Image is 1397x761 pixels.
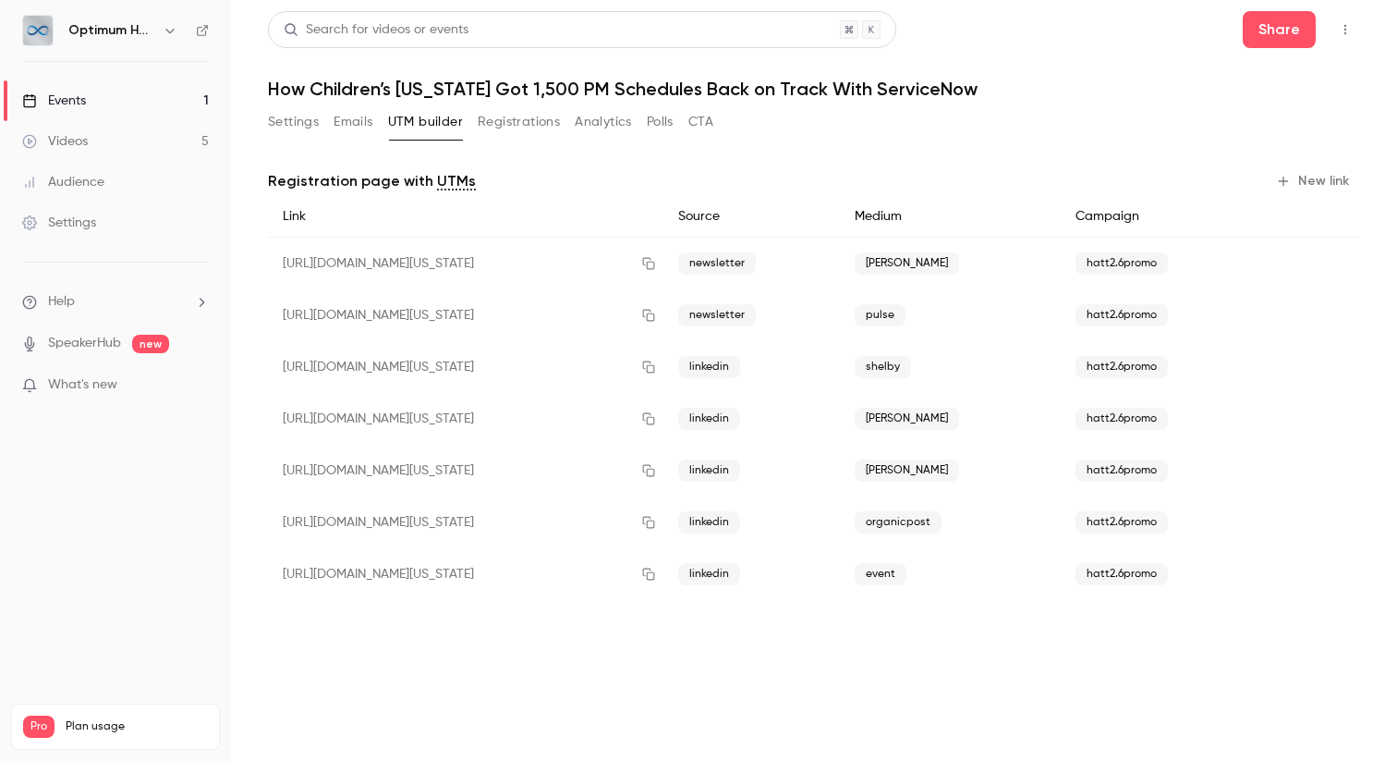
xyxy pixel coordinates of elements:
div: Videos [22,132,88,151]
span: hatt2.6promo [1075,408,1168,430]
span: Help [48,292,75,312]
a: UTMs [437,170,476,192]
span: hatt2.6promo [1075,563,1168,585]
div: [URL][DOMAIN_NAME][US_STATE] [268,393,663,445]
span: new [132,335,169,353]
div: Settings [22,214,96,232]
div: [URL][DOMAIN_NAME][US_STATE] [268,497,663,548]
button: Polls [647,107,674,137]
span: event [855,563,906,585]
h1: How Children’s [US_STATE] Got 1,500 PM Schedules Back on Track With ServiceNow [268,78,1360,100]
span: linkedin [678,356,740,378]
span: What's new [48,375,117,395]
span: linkedin [678,408,740,430]
img: Optimum Healthcare IT [23,16,53,45]
span: linkedin [678,460,740,482]
span: linkedin [678,511,740,534]
button: Registrations [478,107,560,137]
span: shelby [855,356,911,378]
div: Source [663,196,840,238]
div: [URL][DOMAIN_NAME][US_STATE] [268,238,663,290]
div: [URL][DOMAIN_NAME][US_STATE] [268,445,663,497]
span: Plan usage [66,719,208,734]
div: Audience [22,173,104,191]
div: Campaign [1061,196,1262,238]
div: Events [22,92,86,110]
div: [URL][DOMAIN_NAME][US_STATE] [268,289,663,341]
p: Registration page with [268,170,476,192]
span: newsletter [678,252,756,275]
span: hatt2.6promo [1075,304,1168,326]
h6: Optimum Healthcare IT [68,21,155,40]
span: pulse [855,304,905,326]
div: Search for videos or events [284,20,468,40]
span: hatt2.6promo [1075,356,1168,378]
div: [URL][DOMAIN_NAME][US_STATE] [268,341,663,393]
span: linkedin [678,563,740,585]
button: Analytics [575,107,632,137]
div: Link [268,196,663,238]
span: hatt2.6promo [1075,511,1168,534]
button: Settings [268,107,319,137]
button: UTM builder [388,107,463,137]
div: [URL][DOMAIN_NAME][US_STATE] [268,548,663,600]
iframe: Noticeable Trigger [187,377,209,394]
button: CTA [688,107,713,137]
span: newsletter [678,304,756,326]
span: [PERSON_NAME] [855,252,959,275]
button: Share [1243,11,1316,48]
li: help-dropdown-opener [22,292,209,312]
span: [PERSON_NAME] [855,408,959,430]
span: [PERSON_NAME] [855,460,959,482]
span: organicpost [855,511,941,534]
a: SpeakerHub [48,334,121,353]
button: Emails [334,107,372,137]
div: Medium [840,196,1061,238]
button: New link [1269,166,1360,196]
span: Pro [23,716,55,738]
span: hatt2.6promo [1075,252,1168,275]
span: hatt2.6promo [1075,460,1168,482]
